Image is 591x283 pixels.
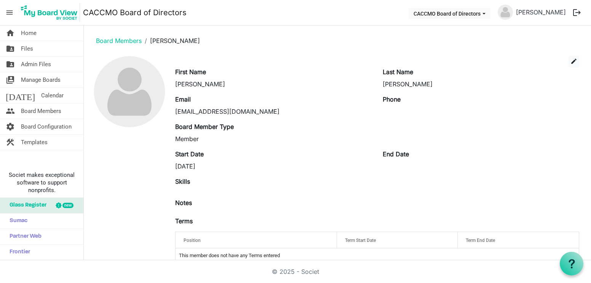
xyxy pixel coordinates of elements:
[21,103,61,119] span: Board Members
[6,119,15,134] span: settings
[6,229,42,244] span: Partner Web
[6,103,15,119] span: people
[21,57,51,72] span: Admin Files
[345,238,376,243] span: Term Start Date
[142,36,200,45] li: [PERSON_NAME]
[175,122,234,131] label: Board Member Type
[383,67,413,76] label: Last Name
[175,134,372,143] div: Member
[6,88,35,103] span: [DATE]
[62,203,73,208] div: new
[409,8,490,19] button: CACCMO Board of Directors dropdownbutton
[6,245,30,260] span: Frontier
[569,5,585,21] button: logout
[175,216,193,226] label: Terms
[6,72,15,87] span: switch_account
[383,79,579,89] div: [PERSON_NAME]
[21,41,33,56] span: Files
[6,135,15,150] span: construction
[175,177,190,186] label: Skills
[513,5,569,20] a: [PERSON_NAME]
[498,5,513,20] img: no-profile-picture.svg
[19,3,83,22] a: My Board View Logo
[21,119,72,134] span: Board Configuration
[96,37,142,45] a: Board Members
[6,57,15,72] span: folder_shared
[41,88,64,103] span: Calendar
[383,149,409,159] label: End Date
[383,95,401,104] label: Phone
[175,162,372,171] div: [DATE]
[21,72,61,87] span: Manage Boards
[175,79,372,89] div: [PERSON_NAME]
[175,67,206,76] label: First Name
[569,56,579,67] button: edit
[83,5,187,20] a: CACCMO Board of Directors
[570,58,577,65] span: edit
[19,3,80,22] img: My Board View Logo
[6,213,27,229] span: Sumac
[184,238,201,243] span: Position
[175,107,372,116] div: [EMAIL_ADDRESS][DOMAIN_NAME]
[2,5,17,20] span: menu
[6,198,46,213] span: Glass Register
[272,268,319,275] a: © 2025 - Societ
[176,248,579,263] td: This member does not have any Terms entered
[175,95,191,104] label: Email
[175,149,204,159] label: Start Date
[6,25,15,41] span: home
[466,238,495,243] span: Term End Date
[6,41,15,56] span: folder_shared
[21,25,37,41] span: Home
[175,198,192,207] label: Notes
[21,135,48,150] span: Templates
[94,56,165,127] img: no-profile-picture.svg
[3,171,80,194] span: Societ makes exceptional software to support nonprofits.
